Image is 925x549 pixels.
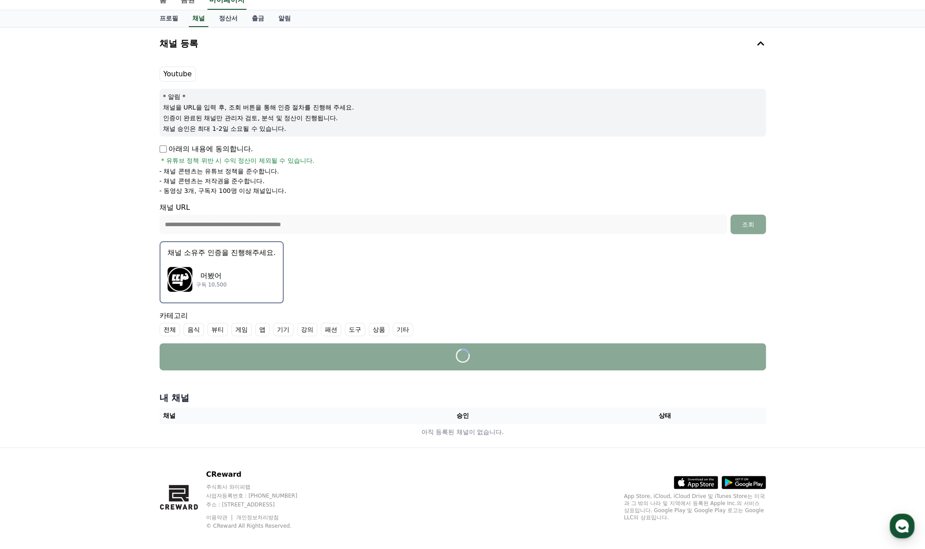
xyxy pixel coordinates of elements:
[160,392,766,404] h4: 내 채널
[369,323,389,336] label: 상품
[730,215,766,234] button: 조회
[361,408,563,424] th: 승인
[160,408,362,424] th: 채널
[196,281,227,288] p: 구독 10,500
[156,31,769,56] button: 채널 등록
[160,186,286,195] p: - 동영상 3개, 구독자 100명 이상 채널입니다.
[255,323,269,336] label: 앱
[160,202,766,234] div: 채널 URL
[206,492,314,499] p: 사업자등록번호 : [PHONE_NUMBER]
[59,281,114,303] a: 대화
[152,10,185,27] a: 프로필
[321,323,341,336] label: 패션
[345,323,365,336] label: 도구
[563,408,765,424] th: 상태
[160,39,198,48] h4: 채널 등록
[734,220,762,229] div: 조회
[212,10,245,27] a: 정산서
[3,281,59,303] a: 홈
[28,294,33,302] span: 홈
[273,323,293,336] label: 기기
[206,514,234,521] a: 이용약관
[189,10,208,27] a: 채널
[393,323,413,336] label: 기타
[160,167,279,176] p: - 채널 콘텐츠는 유튜브 정책을 준수합니다.
[137,294,148,302] span: 설정
[161,156,315,165] span: * 유튜브 정책 위반 시 수익 정산이 제외될 수 있습니다.
[81,295,92,302] span: 대화
[245,10,271,27] a: 출금
[183,323,204,336] label: 음식
[231,323,252,336] label: 게임
[160,67,196,82] label: Youtube
[160,323,180,336] label: 전체
[207,323,228,336] label: 뷰티
[168,247,276,258] p: 채널 소유주 인증을 진행해주세요.
[297,323,317,336] label: 강의
[236,514,279,521] a: 개인정보처리방침
[163,114,762,122] p: 인증이 완료된 채널만 관리자 검토, 분석 및 정산이 진행됩니다.
[160,241,284,303] button: 채널 소유주 인증을 진행해주세요. 머봤어 머봤어 구독 10,500
[163,103,762,112] p: 채널을 URL을 입력 후, 조회 버튼을 통해 인증 절차를 진행해 주세요.
[624,493,766,521] p: App Store, iCloud, iCloud Drive 및 iTunes Store는 미국과 그 밖의 나라 및 지역에서 등록된 Apple Inc.의 서비스 상표입니다. Goo...
[160,176,265,185] p: - 채널 콘텐츠는 저작권을 준수합니다.
[271,10,298,27] a: 알림
[196,271,227,281] p: 머봤어
[206,522,314,529] p: © CReward All Rights Reserved.
[114,281,170,303] a: 설정
[160,310,766,336] div: 카테고리
[160,144,253,154] p: 아래의 내용에 동의합니다.
[160,424,766,440] td: 아직 등록된 채널이 없습니다.
[206,469,314,480] p: CReward
[206,501,314,508] p: 주소 : [STREET_ADDRESS]
[163,124,762,133] p: 채널 승인은 최대 1-2일 소요될 수 있습니다.
[168,267,192,292] img: 머봤어
[206,483,314,490] p: 주식회사 와이피랩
